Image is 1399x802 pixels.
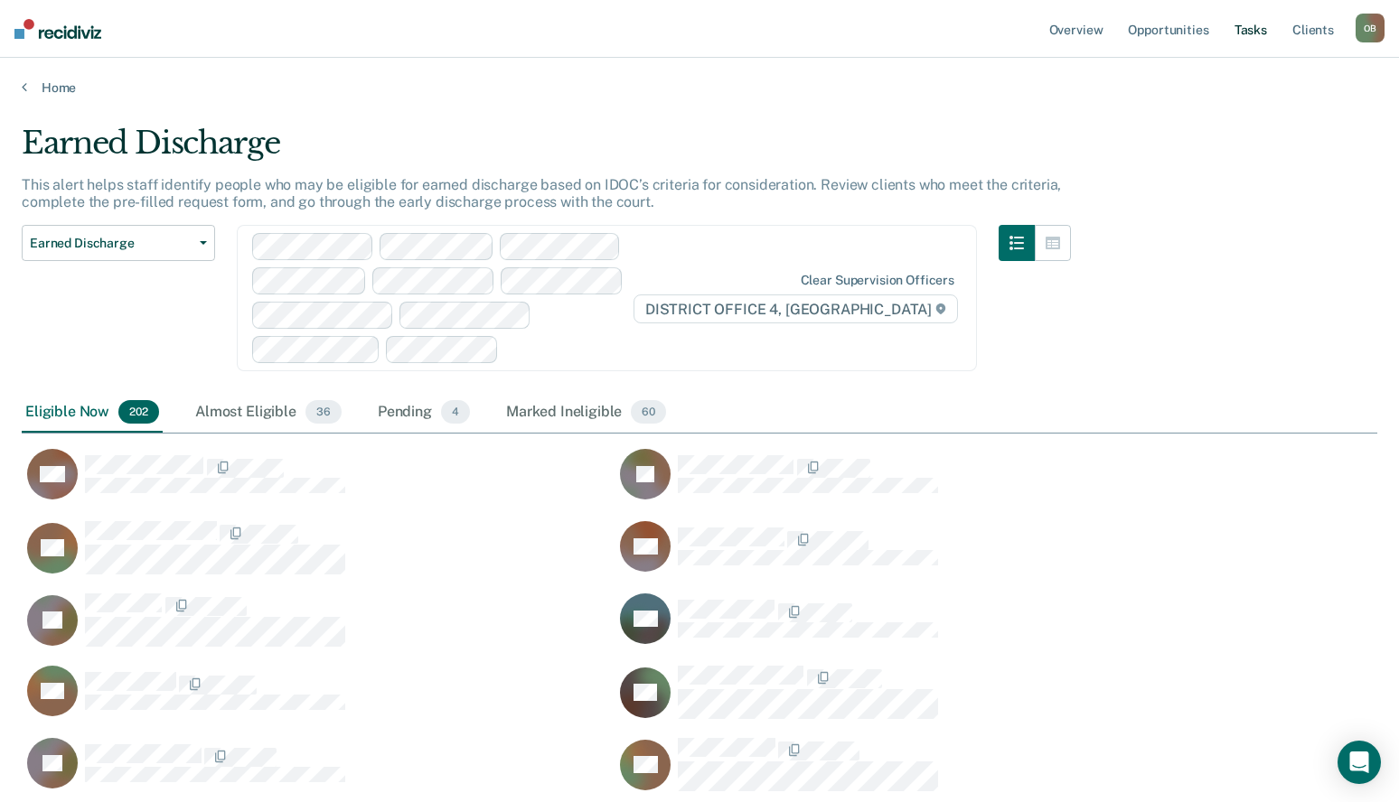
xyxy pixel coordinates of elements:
div: CaseloadOpportunityCell-37997 [615,448,1207,520]
span: 202 [118,400,159,424]
div: Eligible Now202 [22,393,163,433]
p: This alert helps staff identify people who may be eligible for earned discharge based on IDOC’s c... [22,176,1061,210]
span: 36 [305,400,342,424]
span: 60 [631,400,666,424]
div: CaseloadOpportunityCell-127384 [615,520,1207,592]
div: CaseloadOpportunityCell-88332 [615,665,1207,737]
span: Earned Discharge [30,236,192,251]
div: CaseloadOpportunityCell-118020 [22,448,615,520]
button: OB [1356,14,1385,42]
div: Marked Ineligible60 [502,393,670,433]
div: Pending4 [374,393,474,433]
div: CaseloadOpportunityCell-52906 [615,592,1207,665]
div: CaseloadOpportunityCell-131005 [22,520,615,592]
div: Earned Discharge [22,125,1071,176]
a: Home [22,79,1377,96]
div: O B [1356,14,1385,42]
div: Open Intercom Messenger [1338,741,1381,784]
div: Clear supervision officers [801,273,954,288]
button: Earned Discharge [22,225,215,261]
span: DISTRICT OFFICE 4, [GEOGRAPHIC_DATA] [634,294,958,323]
div: Almost Eligible36 [192,393,345,433]
span: 4 [441,400,470,424]
div: CaseloadOpportunityCell-133421 [22,665,615,737]
div: CaseloadOpportunityCell-133093 [22,592,615,665]
img: Recidiviz [14,19,101,39]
